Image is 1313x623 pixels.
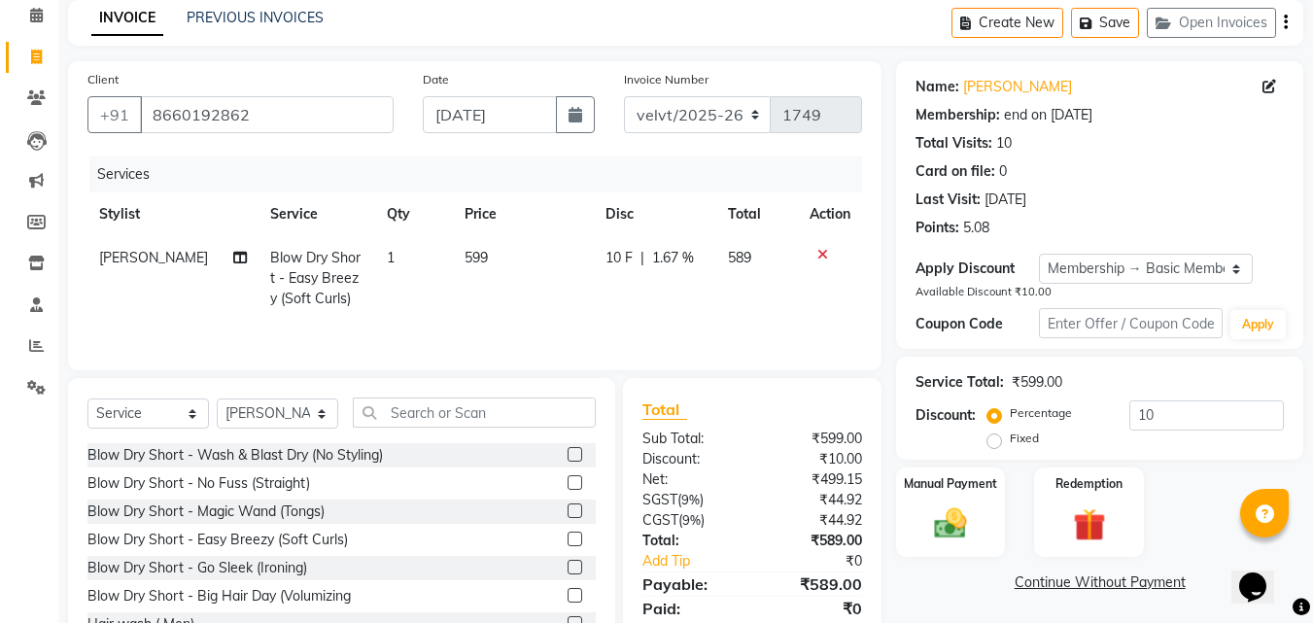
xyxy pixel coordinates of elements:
span: 1.67 % [652,248,694,268]
div: [DATE] [985,190,1026,210]
div: ₹44.92 [752,490,877,510]
div: Points: [916,218,959,238]
label: Invoice Number [624,71,708,88]
iframe: chat widget [1231,545,1294,604]
th: Total [716,192,798,236]
div: ₹44.92 [752,510,877,531]
span: Total [642,399,687,420]
div: Discount: [916,405,976,426]
div: Blow Dry Short - Magic Wand (Tongs) [87,502,325,522]
div: ₹589.00 [752,572,877,596]
div: ( ) [628,490,752,510]
div: Discount: [628,449,752,469]
button: Open Invoices [1147,8,1276,38]
div: Name: [916,77,959,97]
label: Percentage [1010,404,1072,422]
div: ₹10.00 [752,449,877,469]
div: ₹589.00 [752,531,877,551]
div: ₹599.00 [1012,372,1062,393]
span: Blow Dry Short - Easy Breezy (Soft Curls) [270,249,361,307]
span: SGST [642,491,677,508]
th: Disc [594,192,716,236]
div: 0 [999,161,1007,182]
div: ₹0 [752,597,877,620]
span: | [640,248,644,268]
label: Manual Payment [904,475,997,493]
div: Membership: [916,105,1000,125]
img: _cash.svg [924,504,977,541]
a: Add Tip [628,551,773,571]
div: Apply Discount [916,259,1038,279]
button: Apply [1230,310,1286,339]
a: INVOICE [91,1,163,36]
th: Stylist [87,192,259,236]
div: ₹499.15 [752,469,877,490]
div: Blow Dry Short - No Fuss (Straight) [87,473,310,494]
div: Total Visits: [916,133,992,154]
div: Blow Dry Short - Big Hair Day (Volumizing [87,586,351,606]
span: 9% [682,512,701,528]
a: Continue Without Payment [900,572,1299,593]
label: Date [423,71,449,88]
div: ₹0 [774,551,878,571]
span: 599 [465,249,488,266]
div: Coupon Code [916,314,1038,334]
div: Last Visit: [916,190,981,210]
button: Save [1071,8,1139,38]
th: Action [798,192,862,236]
a: [PERSON_NAME] [963,77,1072,97]
div: Card on file: [916,161,995,182]
label: Fixed [1010,430,1039,447]
div: 10 [996,133,1012,154]
span: 589 [728,249,751,266]
div: Blow Dry Short - Wash & Blast Dry (No Styling) [87,445,383,466]
a: PREVIOUS INVOICES [187,9,324,26]
span: 10 F [605,248,633,268]
div: end on [DATE] [1004,105,1092,125]
button: Create New [951,8,1063,38]
th: Qty [375,192,453,236]
div: Service Total: [916,372,1004,393]
label: Client [87,71,119,88]
div: Payable: [628,572,752,596]
div: Blow Dry Short - Easy Breezy (Soft Curls) [87,530,348,550]
div: Services [89,156,877,192]
span: CGST [642,511,678,529]
div: Sub Total: [628,429,752,449]
label: Redemption [1055,475,1123,493]
span: 9% [681,492,700,507]
div: ₹599.00 [752,429,877,449]
th: Price [453,192,594,236]
div: 5.08 [963,218,989,238]
div: Total: [628,531,752,551]
div: Blow Dry Short - Go Sleek (Ironing) [87,558,307,578]
th: Service [259,192,376,236]
div: ( ) [628,510,752,531]
input: Enter Offer / Coupon Code [1039,308,1223,338]
div: Net: [628,469,752,490]
div: Paid: [628,597,752,620]
div: Available Discount ₹10.00 [916,284,1284,300]
img: _gift.svg [1063,504,1116,544]
input: Search or Scan [353,398,596,428]
button: +91 [87,96,142,133]
span: 1 [387,249,395,266]
span: [PERSON_NAME] [99,249,208,266]
input: Search by Name/Mobile/Email/Code [140,96,394,133]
